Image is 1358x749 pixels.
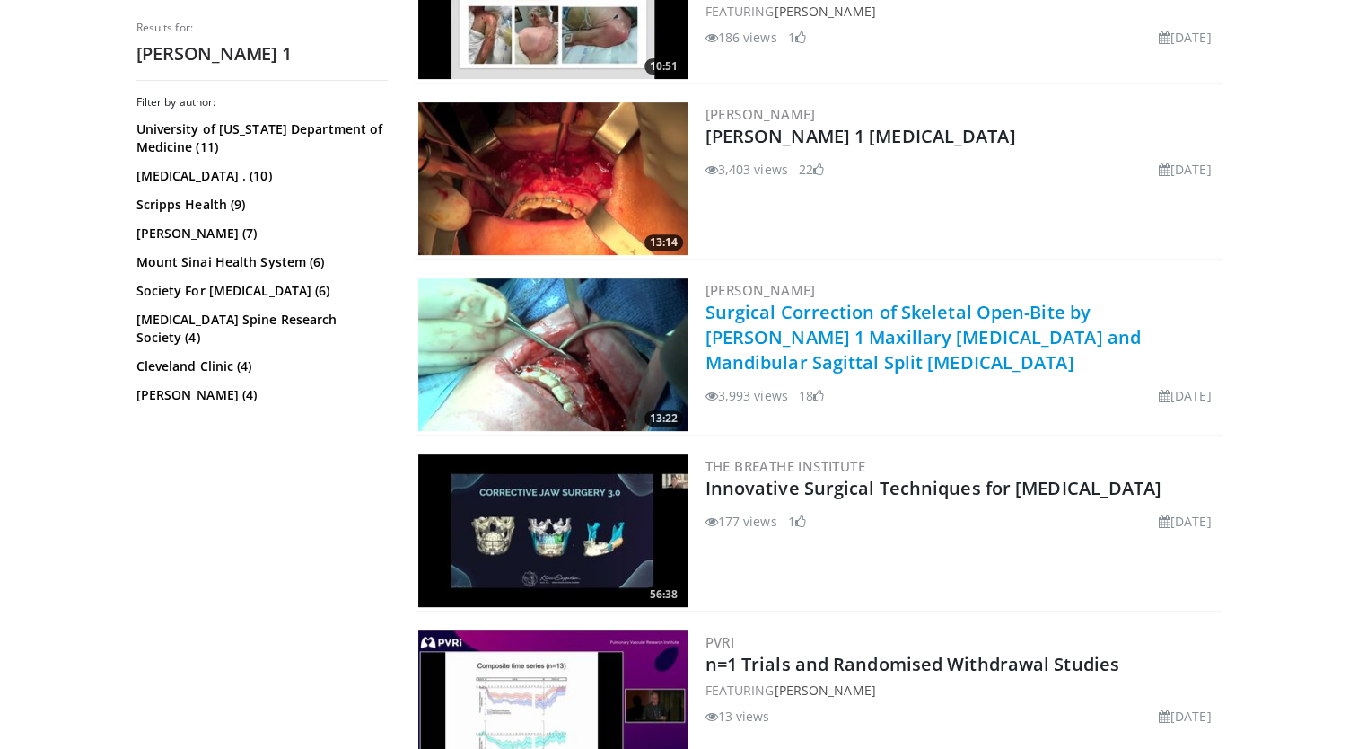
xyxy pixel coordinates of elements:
a: Innovative Surgical Techniques for [MEDICAL_DATA] [705,476,1162,500]
a: 56:38 [418,454,688,607]
a: [PERSON_NAME] [774,682,875,699]
span: 13:22 [644,410,683,427]
a: Mount Sinai Health System (6) [136,253,383,271]
a: [PERSON_NAME] [705,281,816,299]
a: Surgical Correction of Skeletal Open-Bite by [PERSON_NAME] 1 Maxillary [MEDICAL_DATA] and Mandibu... [705,300,1141,374]
li: [DATE] [1159,386,1212,405]
a: [PERSON_NAME] (4) [136,386,383,404]
img: 469e896a-c57d-4035-9643-9c29ad0b99dc.300x170_q85_crop-smart_upscale.jpg [418,278,688,431]
a: [MEDICAL_DATA] Spine Research Society (4) [136,311,383,347]
a: PVRI [705,633,735,651]
li: 1 [788,512,806,531]
li: 18 [799,386,824,405]
li: 13 views [705,707,770,726]
a: [PERSON_NAME] [705,105,816,123]
a: [PERSON_NAME] 1 [MEDICAL_DATA] [705,124,1016,148]
li: 3,403 views [705,160,788,179]
span: 56:38 [644,586,683,603]
img: 21bc4ee5-17f5-4f5a-a636-1fe09c89dc6e.300x170_q85_crop-smart_upscale.jpg [418,454,688,607]
h2: [PERSON_NAME] 1 [136,42,388,66]
li: 177 views [705,512,777,531]
li: 1 [788,28,806,47]
li: 3,993 views [705,386,788,405]
span: 13:14 [644,234,683,251]
p: Results for: [136,21,388,35]
div: FEATURING [705,2,1219,21]
a: Scripps Health (9) [136,196,383,214]
a: [PERSON_NAME] [774,3,875,20]
a: [MEDICAL_DATA] . (10) [136,167,383,185]
a: University of [US_STATE] Department of Medicine (11) [136,120,383,156]
li: 22 [799,160,824,179]
a: 13:14 [418,102,688,255]
li: [DATE] [1159,512,1212,531]
a: [PERSON_NAME] (7) [136,225,383,242]
a: Cleveland Clinic (4) [136,357,383,375]
h3: Filter by author: [136,95,388,110]
li: [DATE] [1159,160,1212,179]
div: FEATURING [705,681,1219,700]
span: 10:51 [644,58,683,75]
a: n=1 Trials and Randomised Withdrawal Studies [705,652,1119,676]
a: Society For [MEDICAL_DATA] (6) [136,282,383,300]
a: The Breathe Institute [705,457,865,475]
li: [DATE] [1159,707,1212,726]
a: 13:22 [418,278,688,431]
li: 186 views [705,28,777,47]
li: [DATE] [1159,28,1212,47]
img: 837ca759-d0bf-42e1-9b8c-feaa549e548f.300x170_q85_crop-smart_upscale.jpg [418,102,688,255]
